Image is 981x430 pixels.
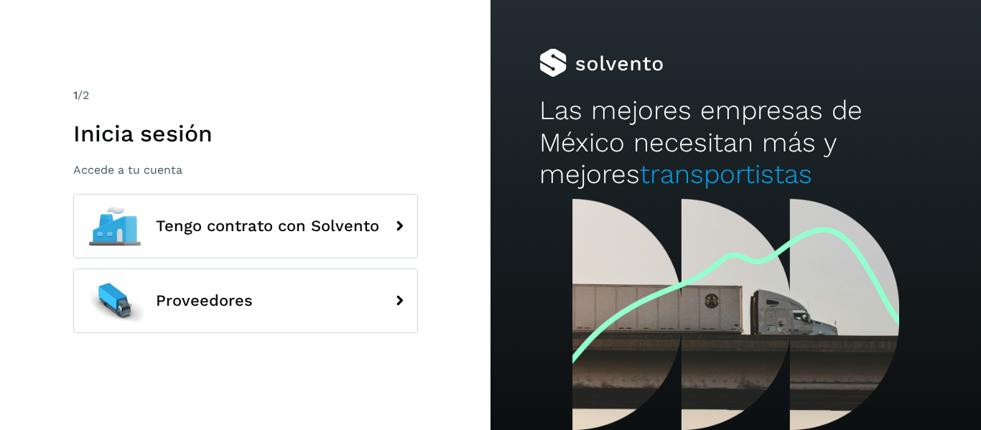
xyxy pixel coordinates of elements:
[156,292,253,309] span: Proveedores
[73,120,418,147] h1: Inicia sesión
[156,218,379,235] span: Tengo contrato con Solvento
[73,88,78,102] span: 1
[640,159,812,190] span: transportistas
[73,194,418,258] button: Tengo contrato con Solvento
[73,87,418,104] div: /2
[73,268,418,333] button: Proveedores
[539,95,931,190] h2: Las mejores empresas de México necesitan más y mejores
[73,163,418,177] p: Accede a tu cuenta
